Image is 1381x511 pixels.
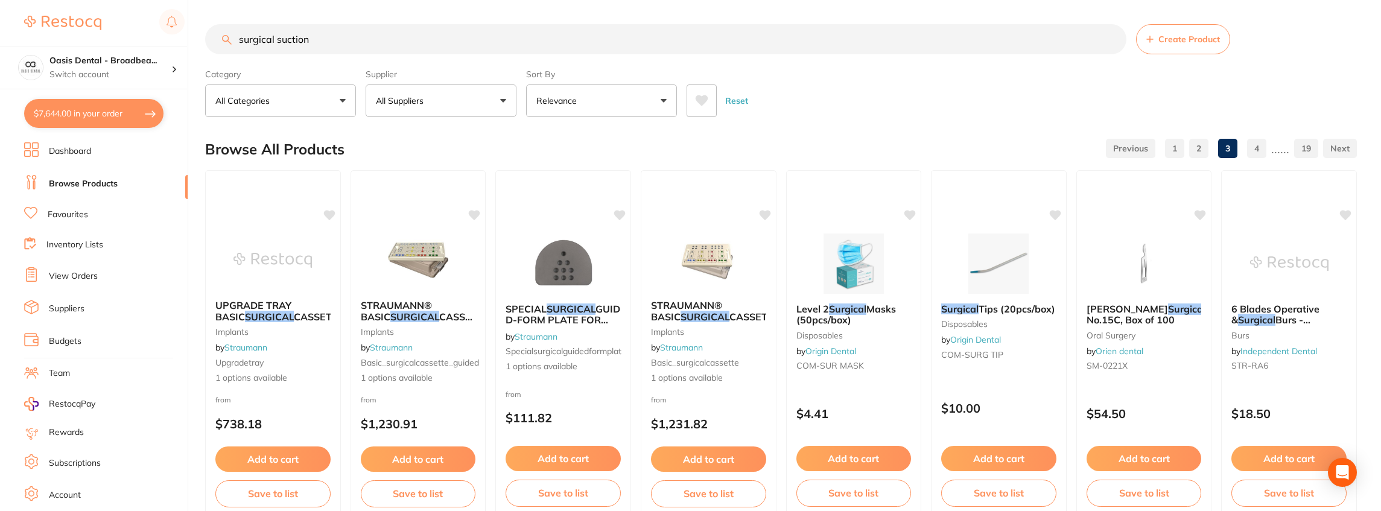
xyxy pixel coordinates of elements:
button: Save to list [941,480,1056,506]
button: Reset [722,84,752,117]
span: upgradetray [215,357,264,368]
a: Straumann [515,331,557,342]
button: Save to list [651,480,766,507]
small: implants [215,327,331,337]
label: Category [205,69,356,80]
button: Save to list [506,480,621,506]
a: Budgets [49,335,81,348]
span: 1 options available [506,361,621,373]
span: COM-SURG TIP [941,349,1003,360]
a: Team [49,367,70,379]
b: STRAUMANN® BASIC SURGICAL CASSETTE GUIDED [361,300,476,322]
button: Save to list [1231,480,1347,506]
a: Suppliers [49,303,84,315]
a: Inventory Lists [46,239,103,251]
span: Create Product [1158,34,1220,44]
p: Switch account [49,69,171,81]
a: Origin Dental [950,334,1001,345]
span: 1 options available [361,372,476,384]
small: oral surgery [1087,331,1202,340]
img: Surgical Tips (20pcs/box) [959,233,1038,294]
b: UPGRADE TRAY BASIC SURGICAL CASSETTE [215,300,331,322]
small: disposables [941,319,1056,329]
a: Favourites [48,209,88,221]
button: Add to cart [361,446,476,472]
span: RestocqPay [49,398,95,410]
img: Swann-Morton Surgical Blades No.15C, Box of 100 [1105,233,1183,294]
a: Straumann [224,342,267,353]
span: CASSETTE GUIDED [361,311,489,334]
button: Add to cart [651,446,766,472]
em: Surgical [1238,314,1275,326]
a: Independent Dental [1240,346,1317,357]
button: Save to list [361,480,476,507]
small: burs [1231,331,1347,340]
p: $4.41 [796,407,912,421]
span: by [506,331,557,342]
p: $738.18 [215,417,331,431]
small: implants [361,327,476,337]
span: Masks (50pcs/box) [796,303,896,326]
span: from [651,395,667,404]
a: Subscriptions [49,457,101,469]
em: SURGICAL [245,311,294,323]
span: STRAUMANN® BASIC [361,299,432,322]
em: Surgical [829,303,866,315]
button: All Suppliers [366,84,516,117]
span: 6 Blades Operative & [1231,303,1319,326]
a: 3 [1218,136,1237,160]
span: Level 2 [796,303,829,315]
p: All Suppliers [376,95,428,107]
h2: Browse All Products [205,141,344,158]
img: Restocq Logo [24,16,101,30]
span: 1 options available [215,372,331,384]
img: STRAUMANN® BASIC SURGICAL CASSETTE GUIDED [379,230,457,290]
span: STRAUMANN® BASIC [651,299,722,322]
em: SURGICAL [547,303,595,315]
span: Burs - Tungsten Carbide **BUY 5 GET 1 FREE** - RA / 6 [1231,314,1344,348]
button: Add to cart [796,446,912,471]
button: Add to cart [215,446,331,472]
span: GUIDE D-FORM PLATE FOR P20/P30/P40 [506,303,626,337]
a: Orien dental [1096,346,1143,357]
button: Save to list [1087,480,1202,506]
img: Level 2 Surgical Masks (50pcs/box) [814,233,893,294]
button: $7,644.00 in your order [24,99,163,128]
span: by [1087,346,1143,357]
b: Swann-Morton Surgical Blades No.15C, Box of 100 [1087,303,1202,326]
button: Relevance [526,84,677,117]
a: 19 [1294,136,1318,160]
p: $111.82 [506,411,621,425]
img: UPGRADE TRAY BASIC SURGICAL CASSETTE [233,230,312,290]
input: Search Products [205,24,1126,54]
span: SPECIAL [506,303,547,315]
span: SM-0221X [1087,360,1128,371]
span: by [941,334,1001,345]
span: Tips (20pcs/box) [979,303,1055,315]
a: Straumann [660,342,703,353]
b: Surgical Tips (20pcs/box) [941,303,1056,314]
button: Add to cart [941,446,1056,471]
span: [PERSON_NAME] [1087,303,1168,315]
p: All Categories [215,95,275,107]
span: by [796,346,856,357]
img: 6 Blades Operative & Surgical Burs - Tungsten Carbide **BUY 5 GET 1 FREE** - RA / 6 [1250,233,1329,294]
b: STRAUMANN® BASIC SURGICAL CASSETTE [651,300,766,322]
span: COM-SUR MASK [796,360,864,371]
span: by [215,342,267,353]
p: $1,231.82 [651,417,766,431]
p: $54.50 [1087,407,1202,421]
span: by [361,342,413,353]
span: CASSETTE [294,311,344,323]
img: STRAUMANN® BASIC SURGICAL CASSETTE [669,230,748,290]
a: Browse Products [49,178,118,190]
button: Add to cart [506,446,621,471]
a: Account [49,489,81,501]
img: Oasis Dental - Broadbeach [19,56,43,80]
p: ...... [1271,142,1289,156]
span: by [1231,346,1317,357]
a: Rewards [49,427,84,439]
h4: Oasis Dental - Broadbeach [49,55,171,67]
span: STR-RA6 [1231,360,1268,371]
small: disposables [796,331,912,340]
